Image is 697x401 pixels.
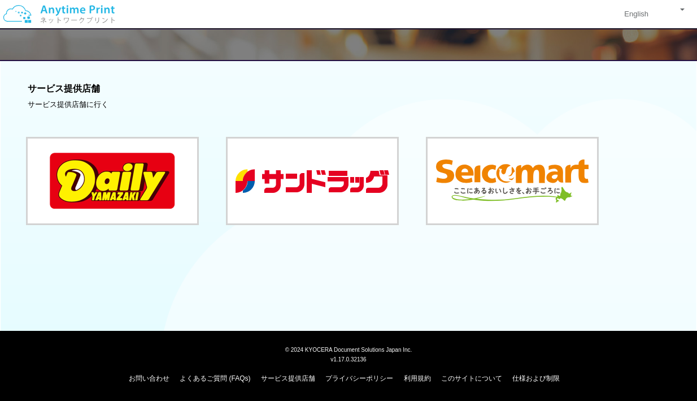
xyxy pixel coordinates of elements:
[512,374,560,382] a: 仕様および制限
[180,374,250,382] a: よくあるご質問 (FAQs)
[285,346,412,353] span: © 2024 KYOCERA Document Solutions Japan Inc.
[28,100,669,110] div: サービス提供店舗に行く
[325,374,393,382] a: プライバシーポリシー
[28,84,669,94] h3: サービス提供店舗
[404,374,431,382] a: 利用規約
[261,374,315,382] a: サービス提供店舗
[330,356,366,363] span: v1.17.0.32136
[441,374,502,382] a: このサイトについて
[129,374,169,382] a: お問い合わせ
